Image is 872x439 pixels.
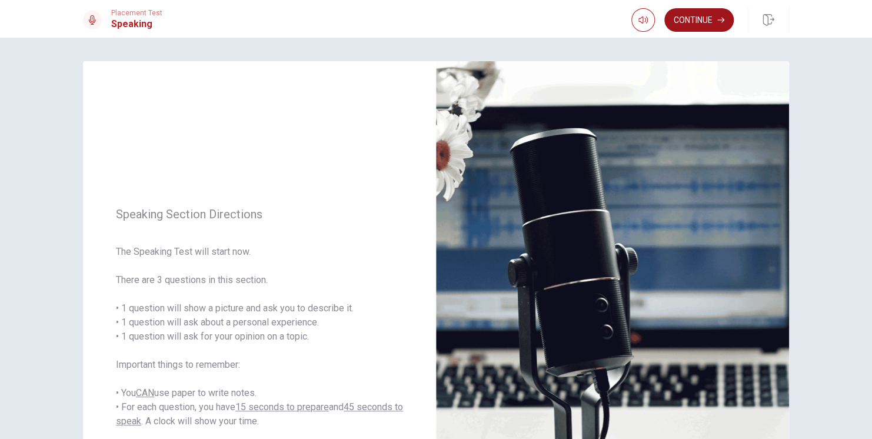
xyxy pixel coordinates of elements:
[235,401,329,413] u: 15 seconds to prepare
[116,207,403,221] span: Speaking Section Directions
[111,9,162,17] span: Placement Test
[116,245,403,428] span: The Speaking Test will start now. There are 3 questions in this section. • 1 question will show a...
[136,387,154,398] u: CAN
[111,17,162,31] h1: Speaking
[664,8,734,32] button: Continue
